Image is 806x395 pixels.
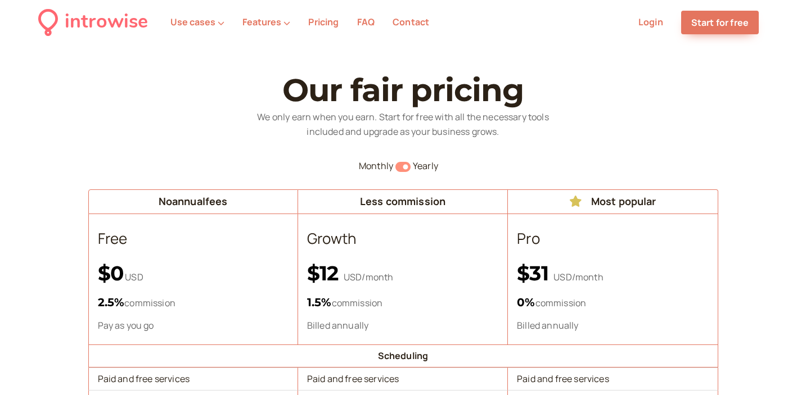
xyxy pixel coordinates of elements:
[750,341,806,395] iframe: Chat Widget
[242,17,290,27] button: Features
[88,367,298,390] td: Paid and free services
[303,194,503,209] div: Less commission
[357,16,375,28] a: FAQ
[98,228,289,250] h2: Free
[240,110,566,139] p: We only earn when you earn. Start for free with all the necessary tools included and upgrade as y...
[170,17,224,27] button: Use cases
[517,261,553,285] span: $ 31
[508,367,718,390] td: Paid and free services
[98,261,289,285] p: USD
[517,319,708,332] p: Billed annually
[38,7,148,38] a: introwise
[307,319,498,332] p: Billed annually
[750,341,806,395] div: Widget de chat
[88,189,298,214] td: No annual fees
[307,296,332,309] span: 1.5 %
[298,367,508,390] td: Paid and free services
[88,73,718,108] h1: Our fair pricing
[517,228,708,250] h2: Pro
[638,16,663,28] a: Login
[307,293,498,311] p: commission
[512,194,713,209] div: Most popular
[517,296,535,309] span: 0 %
[98,319,289,332] p: Pay as you go
[98,261,124,285] span: $0
[681,11,759,34] a: Start for free
[308,16,339,28] a: Pricing
[98,296,125,309] span: 2.5 %
[413,159,718,174] div: Yearly
[88,159,394,174] div: Monthly
[307,261,498,285] p: USD/month
[88,344,718,367] td: Scheduling
[393,16,429,28] a: Contact
[65,7,148,38] div: introwise
[307,261,344,285] span: $ 12
[307,228,498,250] h2: Growth
[517,261,708,285] p: USD/month
[517,293,708,311] p: commission
[98,293,289,311] p: commission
